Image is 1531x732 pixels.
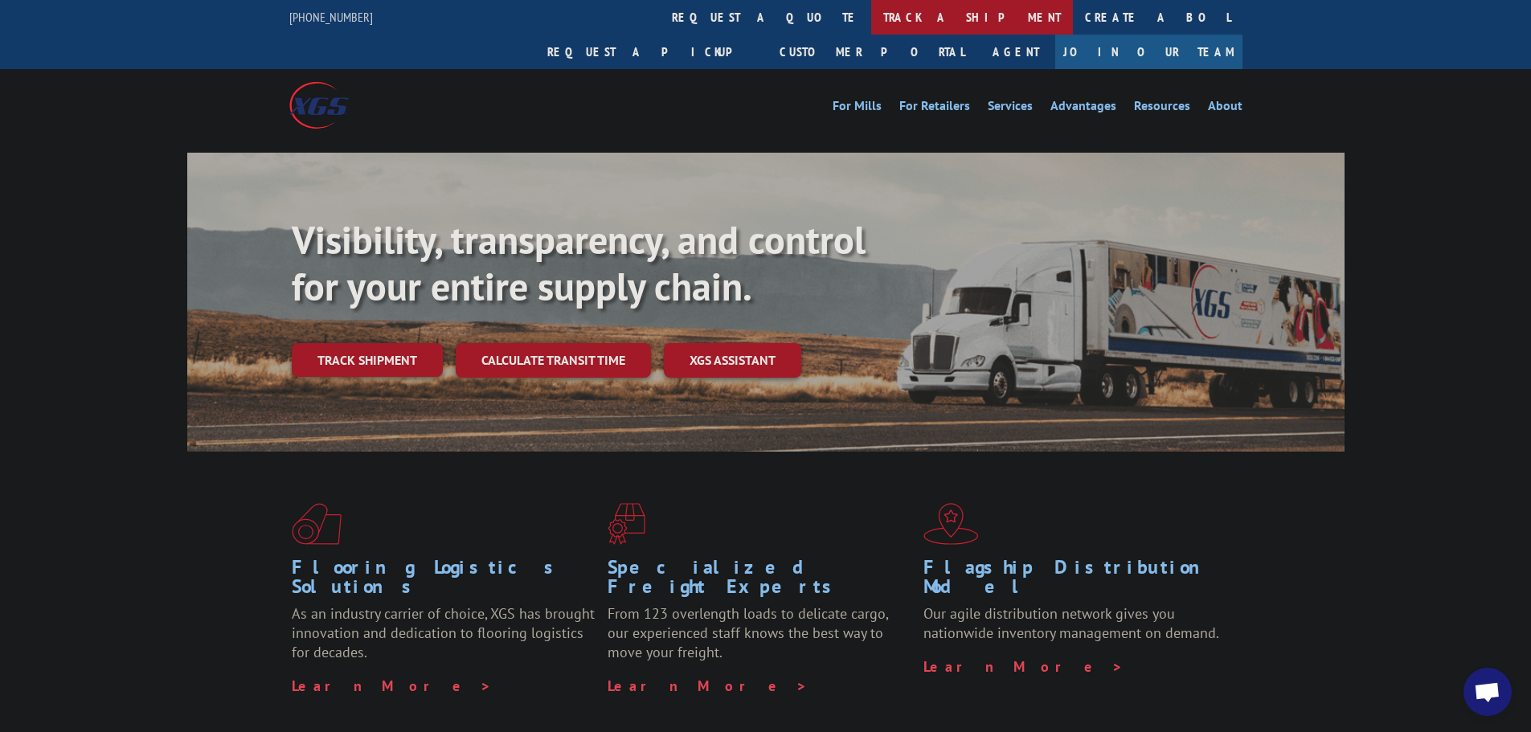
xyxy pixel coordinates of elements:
a: Request a pickup [535,35,768,69]
a: Customer Portal [768,35,976,69]
h1: Specialized Freight Experts [608,558,911,604]
div: Open chat [1463,668,1512,716]
a: Track shipment [292,343,443,377]
span: Our agile distribution network gives you nationwide inventory management on demand. [923,604,1219,642]
a: Learn More > [923,657,1124,676]
a: Resources [1134,100,1190,117]
a: For Mills [833,100,882,117]
a: Advantages [1050,100,1116,117]
a: Learn More > [608,677,808,695]
span: As an industry carrier of choice, XGS has brought innovation and dedication to flooring logistics... [292,604,595,661]
img: xgs-icon-total-supply-chain-intelligence-red [292,503,342,545]
a: [PHONE_NUMBER] [289,9,373,25]
a: Calculate transit time [456,343,651,378]
h1: Flagship Distribution Model [923,558,1227,604]
img: xgs-icon-flagship-distribution-model-red [923,503,979,545]
a: Learn More > [292,677,492,695]
a: XGS ASSISTANT [664,343,801,378]
a: Join Our Team [1055,35,1242,69]
b: Visibility, transparency, and control for your entire supply chain. [292,215,866,311]
a: About [1208,100,1242,117]
img: xgs-icon-focused-on-flooring-red [608,503,645,545]
a: Agent [976,35,1055,69]
a: Services [988,100,1033,117]
p: From 123 overlength loads to delicate cargo, our experienced staff knows the best way to move you... [608,604,911,676]
a: For Retailers [899,100,970,117]
h1: Flooring Logistics Solutions [292,558,596,604]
